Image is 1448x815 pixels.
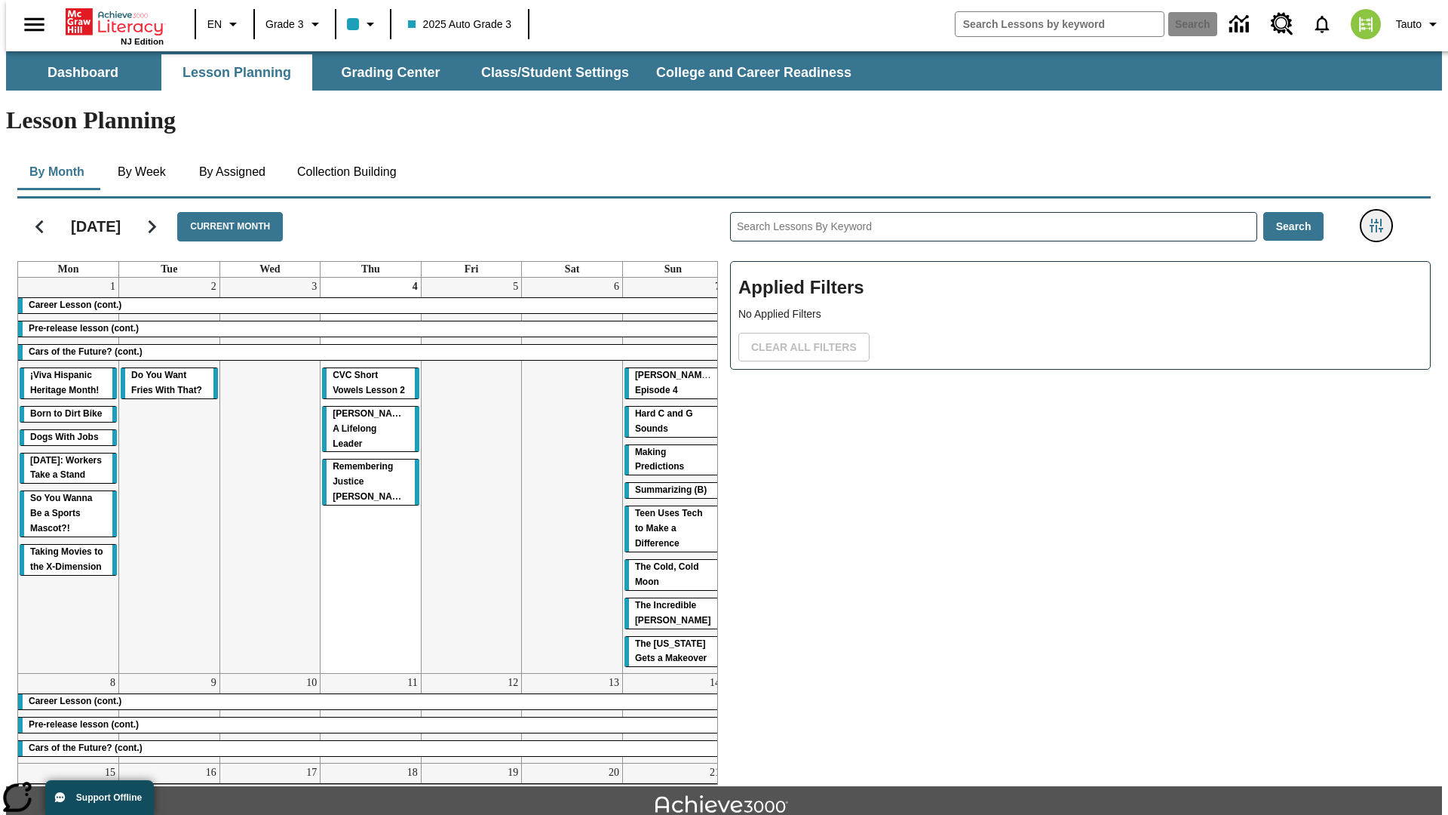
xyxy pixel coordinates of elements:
[635,561,699,587] span: The Cold, Cold Moon
[707,674,723,692] a: September 14, 2025
[341,11,385,38] button: Class color is light blue. Change class color
[956,12,1164,36] input: search field
[624,445,722,475] div: Making Predictions
[404,674,420,692] a: September 11, 2025
[635,447,684,472] span: Making Predictions
[18,278,119,674] td: September 1, 2025
[30,493,92,534] span: So You Wanna Be a Sports Mascot?!
[18,741,723,756] div: Cars of the Future? (cont.)
[18,718,723,733] div: Pre-release lesson (cont.)
[462,262,482,277] a: Friday
[203,764,219,782] a: September 16, 2025
[404,764,421,782] a: September 18, 2025
[308,278,320,296] a: September 3, 2025
[5,192,718,785] div: Calendar
[522,278,623,674] td: September 6, 2025
[18,321,723,337] div: Pre-release lesson (cont.)
[55,262,82,277] a: Monday
[624,368,722,398] div: Ella Menopi: Episode 4
[333,370,405,395] span: CVC Short Vowels Lesson 2
[635,638,707,664] span: The Missouri Gets a Makeover
[259,11,330,38] button: Grade: Grade 3, Select a grade
[20,454,117,484] div: Labor Day: Workers Take a Stand
[718,192,1431,785] div: Search
[107,278,118,296] a: September 1, 2025
[20,430,117,445] div: Dogs With Jobs
[104,154,179,190] button: By Week
[29,323,139,334] span: Pre-release lesson (cont.)
[256,262,283,277] a: Wednesday
[201,11,249,38] button: Language: EN, Select a language
[712,278,723,296] a: September 7, 2025
[321,674,422,764] td: September 11, 2025
[66,5,164,46] div: Home
[510,278,521,296] a: September 5, 2025
[17,154,97,190] button: By Month
[421,674,522,764] td: September 12, 2025
[107,674,118,692] a: September 8, 2025
[219,674,321,764] td: September 10, 2025
[1302,5,1342,44] a: Notifications
[315,54,466,91] button: Grading Center
[8,54,158,91] button: Dashboard
[333,461,409,502] span: Remembering Justice O'Connor
[20,208,59,246] button: Previous
[207,17,222,32] span: EN
[30,546,103,572] span: Taking Movies to the X-Dimension
[644,54,864,91] button: College and Career Readiness
[410,278,421,296] a: September 4, 2025
[29,719,139,730] span: Pre-release lesson (cont.)
[119,674,220,764] td: September 9, 2025
[6,54,865,91] div: SubNavbar
[29,743,143,753] span: Cars of the Future? (cont.)
[71,217,121,235] h2: [DATE]
[635,408,693,434] span: Hard C and G Sounds
[18,674,119,764] td: September 8, 2025
[121,37,164,46] span: NJ Edition
[20,407,117,422] div: Born to Dirt Bike
[635,508,703,549] span: Teen Uses Tech to Make a Difference
[29,346,143,357] span: Cars of the Future? (cont.)
[1361,211,1391,241] button: Filters Side menu
[265,17,304,32] span: Grade 3
[30,432,99,442] span: Dogs With Jobs
[1351,9,1381,39] img: avatar image
[738,269,1422,306] h2: Applied Filters
[624,560,722,590] div: The Cold, Cold Moon
[45,780,154,815] button: Support Offline
[562,262,582,277] a: Saturday
[30,408,102,419] span: Born to Dirt Bike
[18,345,723,360] div: Cars of the Future? (cont.)
[635,600,711,626] span: The Incredible Kellee Edwards
[187,154,278,190] button: By Assigned
[321,278,422,674] td: September 4, 2025
[1390,11,1448,38] button: Profile/Settings
[18,694,723,709] div: Career Lesson (cont.)
[6,51,1442,91] div: SubNavbar
[469,54,641,91] button: Class/Student Settings
[121,368,218,398] div: Do You Want Fries With That?
[20,491,117,537] div: So You Wanna Be a Sports Mascot?!
[177,212,283,241] button: Current Month
[635,370,714,395] span: Ella Menopi: Episode 4
[119,278,220,674] td: September 2, 2025
[622,278,723,674] td: September 7, 2025
[408,17,512,32] span: 2025 Auto Grade 3
[303,764,320,782] a: September 17, 2025
[624,637,722,667] div: The Missouri Gets a Makeover
[66,7,164,37] a: Home
[161,54,312,91] button: Lesson Planning
[322,460,419,505] div: Remembering Justice O'Connor
[30,455,102,481] span: Labor Day: Workers Take a Stand
[1220,4,1262,45] a: Data Center
[738,306,1422,322] p: No Applied Filters
[208,278,219,296] a: September 2, 2025
[622,674,723,764] td: September 14, 2025
[1396,17,1422,32] span: Tauto
[6,106,1442,134] h1: Lesson Planning
[303,674,320,692] a: September 10, 2025
[611,278,622,296] a: September 6, 2025
[12,2,57,47] button: Open side menu
[76,792,142,803] span: Support Offline
[18,298,723,313] div: Career Lesson (cont.)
